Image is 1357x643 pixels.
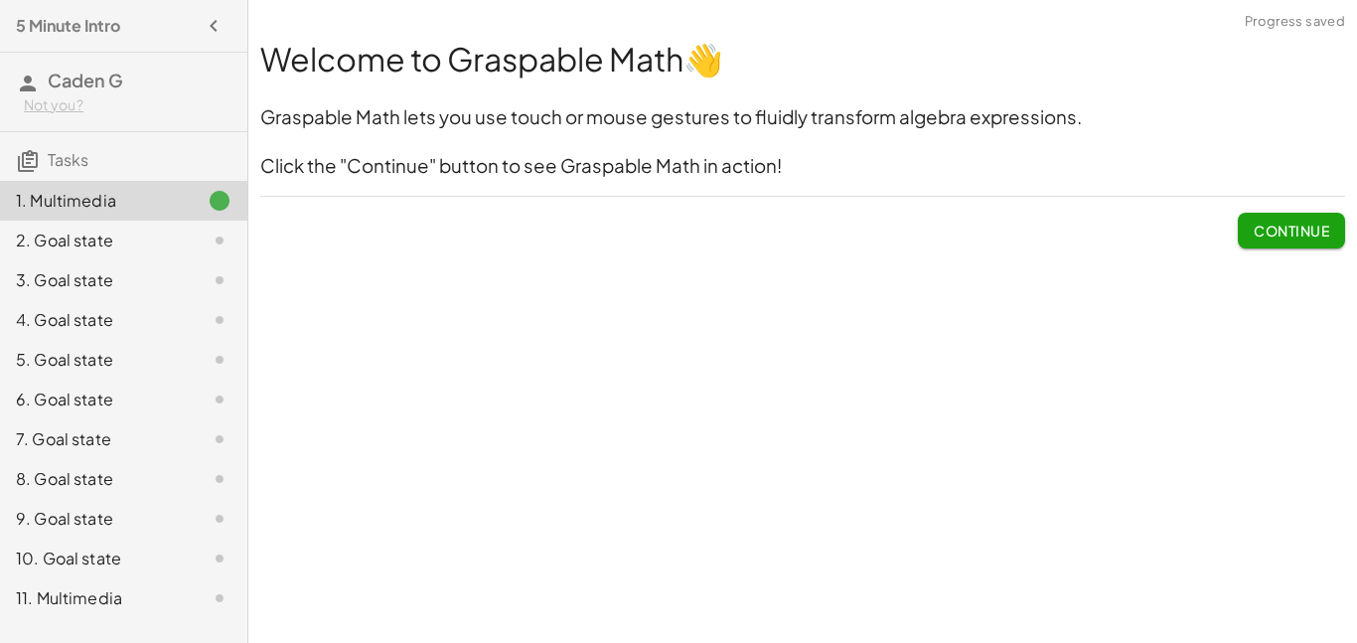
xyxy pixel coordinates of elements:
div: 4. Goal state [16,308,176,332]
div: 11. Multimedia [16,586,176,610]
i: Task not started. [208,308,231,332]
span: Continue [1254,222,1329,240]
i: Task not started. [208,427,231,451]
div: 10. Goal state [16,547,176,570]
h4: 5 Minute Intro [16,14,120,38]
div: 9. Goal state [16,507,176,531]
button: Continue [1238,213,1345,248]
span: Caden G [48,69,123,91]
div: 8. Goal state [16,467,176,491]
i: Task not started. [208,547,231,570]
i: Task not started. [208,507,231,531]
div: 5. Goal state [16,348,176,372]
i: Task not started. [208,229,231,252]
i: Task not started. [208,348,231,372]
div: Not you? [24,95,231,115]
div: 2. Goal state [16,229,176,252]
h3: Click the "Continue" button to see Graspable Math in action! [260,153,1345,180]
i: Task not started. [208,268,231,292]
i: Task not started. [208,467,231,491]
div: 1. Multimedia [16,189,176,213]
h1: Welcome to Graspable Math [260,37,1345,81]
span: Progress saved [1245,12,1345,32]
strong: 👋 [683,39,723,79]
div: 7. Goal state [16,427,176,451]
i: Task not started. [208,586,231,610]
h3: Graspable Math lets you use touch or mouse gestures to fluidly transform algebra expressions. [260,104,1345,131]
i: Task finished. [208,189,231,213]
i: Task not started. [208,388,231,411]
div: 6. Goal state [16,388,176,411]
div: 3. Goal state [16,268,176,292]
span: Tasks [48,149,88,170]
